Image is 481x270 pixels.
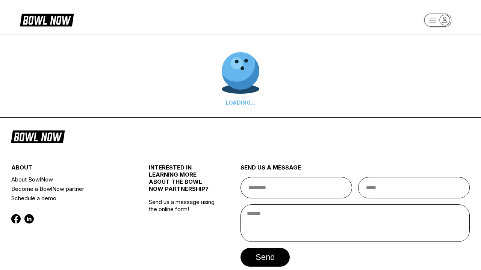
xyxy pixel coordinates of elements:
[240,164,470,177] div: send us a message
[222,99,259,106] div: LOADING...
[11,193,126,203] a: Schedule a demo
[11,175,126,184] a: About BowlNow
[240,248,290,267] button: send
[11,184,126,193] a: Become a BowlNow partner
[11,164,126,175] div: about
[149,164,218,198] div: INTERESTED IN LEARNING MORE ABOUT THE BOWL NOW PARTNERSHIP?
